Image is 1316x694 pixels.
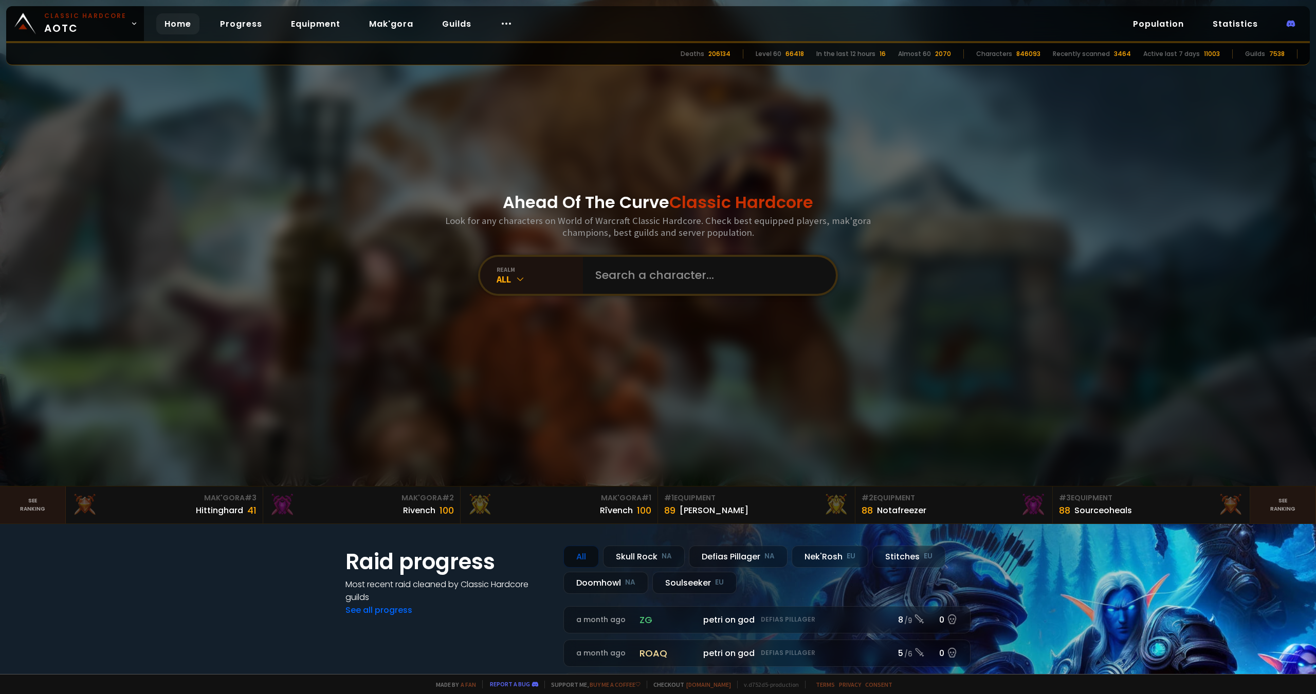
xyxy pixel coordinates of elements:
[686,681,731,688] a: [DOMAIN_NAME]
[855,486,1053,523] a: #2Equipment88Notafreezer
[689,546,788,568] div: Defias Pillager
[880,49,886,59] div: 16
[1059,493,1071,503] span: # 3
[1125,13,1192,34] a: Population
[440,503,454,517] div: 100
[589,257,824,294] input: Search a character...
[669,191,813,214] span: Classic Hardcore
[1053,486,1250,523] a: #3Equipment88Sourceoheals
[497,273,583,285] div: All
[283,13,349,34] a: Equipment
[434,13,480,34] a: Guilds
[196,504,243,517] div: Hittinghard
[839,681,861,688] a: Privacy
[345,604,412,616] a: See all progress
[816,681,835,688] a: Terms
[563,572,648,594] div: Doomhowl
[563,606,971,633] a: a month agozgpetri on godDefias Pillager8 /90
[865,681,892,688] a: Consent
[1114,49,1131,59] div: 3464
[1016,49,1040,59] div: 846093
[862,493,873,503] span: # 2
[877,504,926,517] div: Notafreezer
[1059,493,1244,503] div: Equipment
[245,493,257,503] span: # 3
[737,681,799,688] span: v. d752d5 - production
[544,681,641,688] span: Support me,
[503,190,813,215] h1: Ahead Of The Curve
[658,486,855,523] a: #1Equipment89[PERSON_NAME]
[976,49,1012,59] div: Characters
[72,493,257,503] div: Mak'Gora
[441,215,875,238] h3: Look for any characters on World of Warcraft Classic Hardcore. Check best equipped players, mak'g...
[664,503,675,517] div: 89
[44,11,126,21] small: Classic Hardcore
[563,640,971,667] a: a month agoroaqpetri on godDefias Pillager5 /60
[345,578,551,604] h4: Most recent raid cleaned by Classic Hardcore guilds
[590,681,641,688] a: Buy me a coffee
[652,572,737,594] div: Soulseeker
[361,13,422,34] a: Mak'gora
[430,681,476,688] span: Made by
[872,546,945,568] div: Stitches
[497,266,583,273] div: realm
[715,577,724,588] small: EU
[708,49,730,59] div: 206134
[664,493,849,503] div: Equipment
[1204,49,1220,59] div: 11003
[603,546,685,568] div: Skull Rock
[442,493,454,503] span: # 2
[642,493,651,503] span: # 1
[785,49,804,59] div: 66418
[1204,13,1266,34] a: Statistics
[44,11,126,36] span: AOTC
[269,493,454,503] div: Mak'Gora
[1269,49,1285,59] div: 7538
[247,503,257,517] div: 41
[66,486,263,523] a: Mak'Gora#3Hittinghard41
[1053,49,1110,59] div: Recently scanned
[6,6,144,41] a: Classic HardcoreAOTC
[490,680,530,688] a: Report a bug
[625,577,635,588] small: NA
[680,504,748,517] div: [PERSON_NAME]
[212,13,270,34] a: Progress
[1074,504,1132,517] div: Sourceoheals
[156,13,199,34] a: Home
[816,49,875,59] div: In the last 12 hours
[263,486,461,523] a: Mak'Gora#2Rivench100
[1059,503,1070,517] div: 88
[403,504,435,517] div: Rivench
[924,551,933,561] small: EU
[935,49,951,59] div: 2070
[461,681,476,688] a: a fan
[664,493,674,503] span: # 1
[862,493,1046,503] div: Equipment
[1245,49,1265,59] div: Guilds
[681,49,704,59] div: Deaths
[862,503,873,517] div: 88
[756,49,781,59] div: Level 60
[467,493,651,503] div: Mak'Gora
[461,486,658,523] a: Mak'Gora#1Rîvench100
[1250,486,1316,523] a: Seeranking
[345,546,551,578] h1: Raid progress
[647,681,731,688] span: Checkout
[792,546,868,568] div: Nek'Rosh
[1143,49,1200,59] div: Active last 7 days
[662,551,672,561] small: NA
[637,503,651,517] div: 100
[600,504,633,517] div: Rîvench
[764,551,775,561] small: NA
[898,49,931,59] div: Almost 60
[847,551,855,561] small: EU
[563,546,599,568] div: All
